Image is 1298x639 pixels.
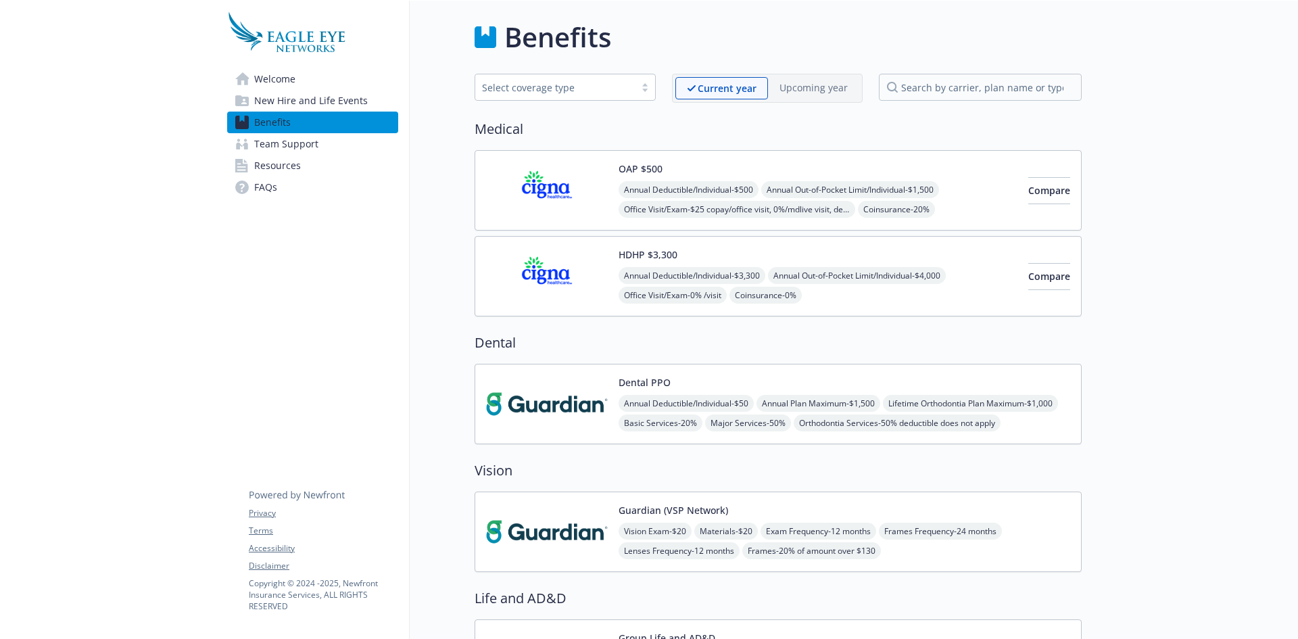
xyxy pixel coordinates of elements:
button: OAP $500 [619,162,663,176]
span: Frames - 20% of amount over $130 [742,542,881,559]
a: Welcome [227,68,398,90]
h2: Life and AD&D [475,588,1082,609]
span: Lifetime Orthodontia Plan Maximum - $1,000 [883,395,1058,412]
span: Lenses Frequency - 12 months [619,542,740,559]
p: Upcoming year [779,80,848,95]
button: HDHP $3,300 [619,247,677,262]
span: Upcoming year [768,77,859,99]
img: Guardian carrier logo [486,375,608,433]
span: Frames Frequency - 24 months [879,523,1002,540]
span: Compare [1028,184,1070,197]
a: Accessibility [249,542,398,554]
span: Annual Out-of-Pocket Limit/Individual - $4,000 [768,267,946,284]
span: New Hire and Life Events [254,90,368,112]
span: Team Support [254,133,318,155]
a: Terms [249,525,398,537]
img: Guardian carrier logo [486,503,608,561]
span: Annual Deductible/Individual - $50 [619,395,754,412]
span: Coinsurance - 0% [729,287,802,304]
span: Materials - $20 [694,523,758,540]
a: FAQs [227,176,398,198]
span: Vision Exam - $20 [619,523,692,540]
button: Compare [1028,177,1070,204]
span: Exam Frequency - 12 months [761,523,876,540]
span: Office Visit/Exam - 0% /visit [619,287,727,304]
a: Disclaimer [249,560,398,572]
span: Resources [254,155,301,176]
h2: Vision [475,460,1082,481]
span: Coinsurance - 20% [858,201,935,218]
a: Benefits [227,112,398,133]
span: Basic Services - 20% [619,415,702,431]
h1: Benefits [504,17,611,57]
a: Privacy [249,507,398,519]
p: Current year [698,81,756,95]
span: FAQs [254,176,277,198]
span: Benefits [254,112,291,133]
h2: Medical [475,119,1082,139]
h2: Dental [475,333,1082,353]
img: CIGNA carrier logo [486,247,608,305]
button: Compare [1028,263,1070,290]
img: CIGNA carrier logo [486,162,608,219]
button: Guardian (VSP Network) [619,503,728,517]
span: Orthodontia Services - 50% deductible does not apply [794,415,1001,431]
span: Compare [1028,270,1070,283]
a: Team Support [227,133,398,155]
span: Major Services - 50% [705,415,791,431]
p: Copyright © 2024 - 2025 , Newfront Insurance Services, ALL RIGHTS RESERVED [249,577,398,612]
div: Select coverage type [482,80,628,95]
button: Dental PPO [619,375,671,389]
input: search by carrier, plan name or type [879,74,1082,101]
a: Resources [227,155,398,176]
span: Welcome [254,68,295,90]
span: Annual Deductible/Individual - $3,300 [619,267,765,284]
a: New Hire and Life Events [227,90,398,112]
span: Office Visit/Exam - $25 copay/office visit, 0%/mdlive visit, deductible does not apply [619,201,855,218]
span: Annual Plan Maximum - $1,500 [756,395,880,412]
span: Annual Deductible/Individual - $500 [619,181,759,198]
span: Annual Out-of-Pocket Limit/Individual - $1,500 [761,181,939,198]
